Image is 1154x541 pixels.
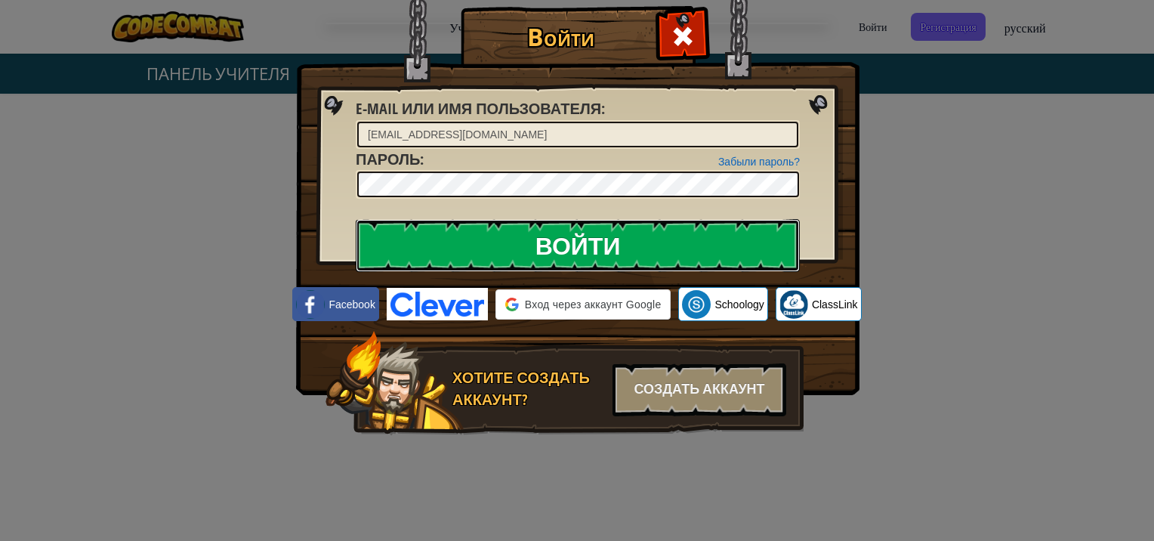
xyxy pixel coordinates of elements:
input: Войти [356,219,800,272]
h1: Войти [464,23,657,50]
label: : [356,149,424,171]
div: Создать аккаунт [612,363,786,416]
div: Хотите создать аккаунт? [452,367,603,410]
div: Вход через аккаунт Google [495,289,671,320]
img: clever-logo-blue.png [387,288,488,320]
img: schoology.png [682,290,711,319]
span: Вход через аккаунт Google [525,297,662,312]
span: Schoology [714,297,764,312]
label: : [356,98,605,120]
a: Забыли пароль? [718,156,800,168]
span: Пароль [356,149,420,169]
span: Facebook [329,297,375,312]
span: E-mail или имя пользователя [356,98,601,119]
img: facebook_small.png [296,290,325,319]
span: ClassLink [812,297,858,312]
img: classlink-logo-small.png [779,290,808,319]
